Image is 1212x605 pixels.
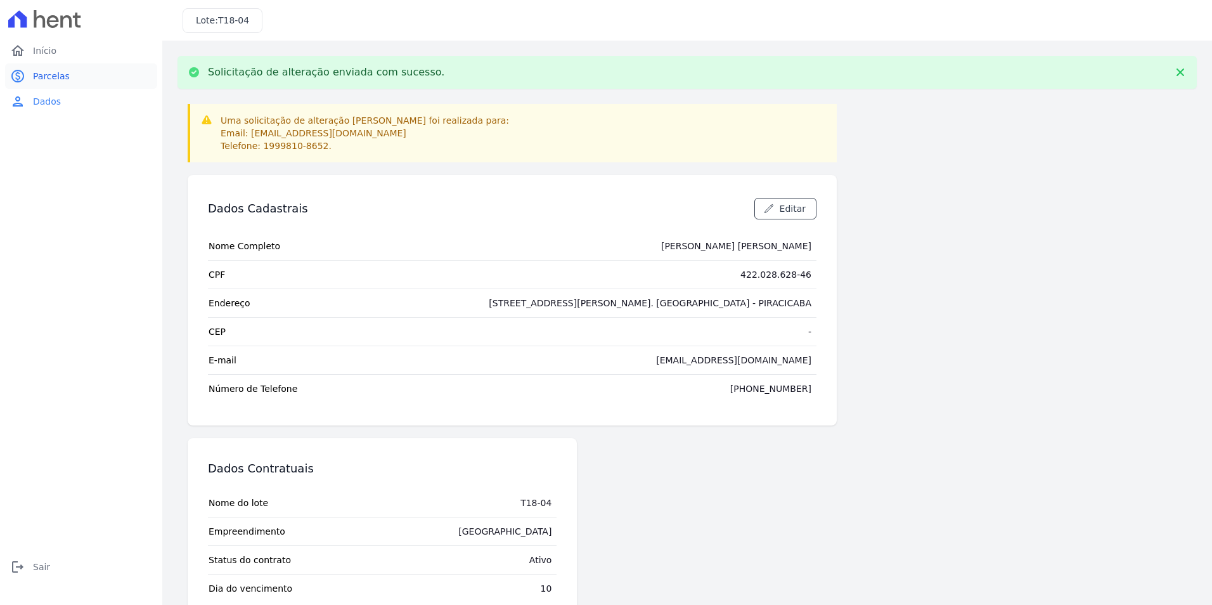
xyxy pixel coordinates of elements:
span: T18-04 [218,15,249,25]
div: [STREET_ADDRESS][PERSON_NAME]. [GEOGRAPHIC_DATA] - PIRACICABA [489,297,811,309]
div: 10 [541,582,552,595]
h3: Dados Cadastrais [208,201,308,216]
div: [PHONE_NUMBER] [730,382,811,395]
a: personDados [5,89,157,114]
span: CPF [209,268,225,281]
div: [GEOGRAPHIC_DATA] [458,525,551,538]
a: logoutSair [5,554,157,580]
span: Dia do vencimento [209,582,292,595]
span: Sair [33,561,50,573]
span: Empreendimento [209,525,285,538]
span: Dados [33,95,61,108]
div: T18-04 [520,497,551,509]
i: paid [10,68,25,84]
i: home [10,43,25,58]
a: paidParcelas [5,63,157,89]
div: [PERSON_NAME] [PERSON_NAME] [661,240,811,252]
span: Número de Telefone [209,382,297,395]
h3: Dados Contratuais [208,461,314,476]
span: Início [33,44,56,57]
p: Uma solicitação de alteração [PERSON_NAME] foi realizada para: Email: [EMAIL_ADDRESS][DOMAIN_NAME... [221,114,509,152]
div: Ativo [529,554,552,566]
i: logout [10,559,25,575]
a: homeInício [5,38,157,63]
div: - [808,325,811,338]
span: E-mail [209,354,236,367]
span: CEP [209,325,226,338]
h3: Lote: [196,14,249,27]
span: Nome do lote [209,497,268,509]
div: [EMAIL_ADDRESS][DOMAIN_NAME] [656,354,811,367]
div: 422.028.628-46 [740,268,811,281]
span: Status do contrato [209,554,291,566]
p: Solicitação de alteração enviada com sucesso. [208,66,444,79]
span: Endereço [209,297,250,309]
span: Editar [780,202,806,215]
span: Parcelas [33,70,70,82]
a: Editar [754,198,816,219]
span: Nome Completo [209,240,280,252]
i: person [10,94,25,109]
